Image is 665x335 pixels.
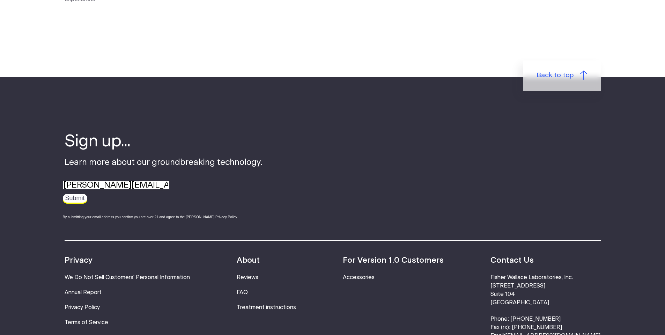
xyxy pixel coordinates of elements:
[343,275,375,280] a: Accessories
[65,305,100,310] a: Privacy Policy
[237,275,258,280] a: Reviews
[65,320,108,325] a: Terms of Service
[523,60,601,90] a: Back to top
[490,256,534,264] strong: Contact Us
[343,256,444,264] strong: For Version 1.0 Customers
[65,275,190,280] a: We Do Not Sell Customers' Personal Information
[237,290,248,295] a: FAQ
[63,194,87,203] input: Submit
[65,256,93,264] strong: Privacy
[65,131,263,226] div: Learn more about our groundbreaking technology.
[537,71,574,81] span: Back to top
[65,290,102,295] a: Annual Report
[237,256,260,264] strong: About
[63,214,263,220] div: By submitting your email address you confirm you are over 21 and agree to the [PERSON_NAME] Priva...
[237,305,296,310] a: Treatment instructions
[65,131,263,153] h4: Sign up...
